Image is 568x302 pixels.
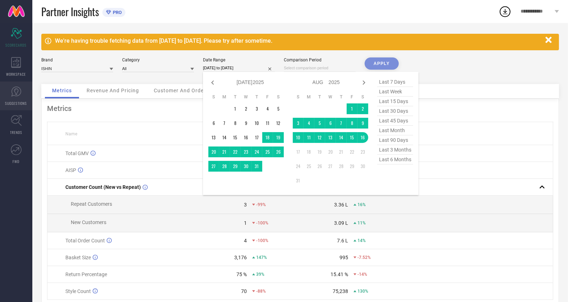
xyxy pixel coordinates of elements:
[331,271,348,277] div: 15.41 %
[219,161,230,172] td: Mon Jul 28 2025
[256,220,268,226] span: -100%
[208,94,219,100] th: Sunday
[256,272,264,277] span: 39%
[71,219,106,225] span: New Customers
[377,155,413,164] span: last 6 months
[273,132,284,143] td: Sat Jul 19 2025
[262,94,273,100] th: Friday
[10,130,22,135] span: TRENDS
[336,118,347,129] td: Thu Aug 07 2025
[304,118,314,129] td: Mon Aug 04 2025
[273,103,284,114] td: Sat Jul 05 2025
[273,94,284,100] th: Saturday
[304,161,314,172] td: Mon Aug 25 2025
[304,147,314,157] td: Mon Aug 18 2025
[314,132,325,143] td: Tue Aug 12 2025
[6,71,26,77] span: WORKSPACE
[208,161,219,172] td: Sun Jul 27 2025
[357,94,368,100] th: Saturday
[208,78,217,87] div: Previous month
[256,202,266,207] span: -99%
[256,289,266,294] span: -88%
[325,94,336,100] th: Wednesday
[340,255,348,260] div: 995
[357,103,368,114] td: Sat Aug 02 2025
[284,57,356,62] div: Comparison Period
[377,87,413,97] span: last week
[208,147,219,157] td: Sun Jul 20 2025
[337,238,348,243] div: 7.6 L
[357,118,368,129] td: Sat Aug 09 2025
[357,220,366,226] span: 11%
[208,132,219,143] td: Sun Jul 13 2025
[65,184,141,190] span: Customer Count (New vs Repeat)
[273,118,284,129] td: Sat Jul 12 2025
[336,147,347,157] td: Thu Aug 21 2025
[325,132,336,143] td: Wed Aug 13 2025
[314,147,325,157] td: Tue Aug 19 2025
[325,118,336,129] td: Wed Aug 06 2025
[219,118,230,129] td: Mon Jul 07 2025
[41,57,113,62] div: Brand
[357,272,367,277] span: -14%
[208,118,219,129] td: Sun Jul 06 2025
[251,161,262,172] td: Thu Jul 31 2025
[357,289,368,294] span: 130%
[230,118,241,129] td: Tue Jul 08 2025
[5,101,27,106] span: SUGGESTIONS
[6,42,27,48] span: SCORECARDS
[241,147,251,157] td: Wed Jul 23 2025
[314,118,325,129] td: Tue Aug 05 2025
[203,64,275,72] input: Select date range
[241,288,247,294] div: 70
[314,94,325,100] th: Tuesday
[251,147,262,157] td: Thu Jul 24 2025
[230,94,241,100] th: Tuesday
[293,118,304,129] td: Sun Aug 03 2025
[325,147,336,157] td: Wed Aug 20 2025
[293,147,304,157] td: Sun Aug 17 2025
[244,202,247,208] div: 3
[377,97,413,106] span: last 15 days
[377,106,413,116] span: last 30 days
[241,161,251,172] td: Wed Jul 30 2025
[234,255,247,260] div: 3,176
[293,175,304,186] td: Sun Aug 31 2025
[357,255,371,260] span: -7.52%
[219,94,230,100] th: Monday
[111,10,122,15] span: PRO
[251,103,262,114] td: Thu Jul 03 2025
[314,161,325,172] td: Tue Aug 26 2025
[65,167,76,173] span: AISP
[122,57,194,62] div: Category
[499,5,512,18] div: Open download list
[293,132,304,143] td: Sun Aug 10 2025
[230,161,241,172] td: Tue Jul 29 2025
[377,145,413,155] span: last 3 months
[251,118,262,129] td: Thu Jul 10 2025
[334,202,348,208] div: 3.36 L
[357,132,368,143] td: Sat Aug 16 2025
[262,118,273,129] td: Fri Jul 11 2025
[293,94,304,100] th: Sunday
[377,126,413,135] span: last month
[347,103,357,114] td: Fri Aug 01 2025
[241,103,251,114] td: Wed Jul 02 2025
[241,94,251,100] th: Wednesday
[347,161,357,172] td: Fri Aug 29 2025
[244,220,247,226] div: 1
[333,288,348,294] div: 75,238
[65,288,91,294] span: Style Count
[360,78,368,87] div: Next month
[154,88,209,93] span: Customer And Orders
[347,132,357,143] td: Fri Aug 15 2025
[357,147,368,157] td: Sat Aug 23 2025
[334,220,348,226] div: 3.09 L
[87,88,139,93] span: Revenue And Pricing
[293,161,304,172] td: Sun Aug 24 2025
[65,150,89,156] span: Total GMV
[357,202,366,207] span: 16%
[47,104,553,113] div: Metrics
[241,118,251,129] td: Wed Jul 09 2025
[377,77,413,87] span: last 7 days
